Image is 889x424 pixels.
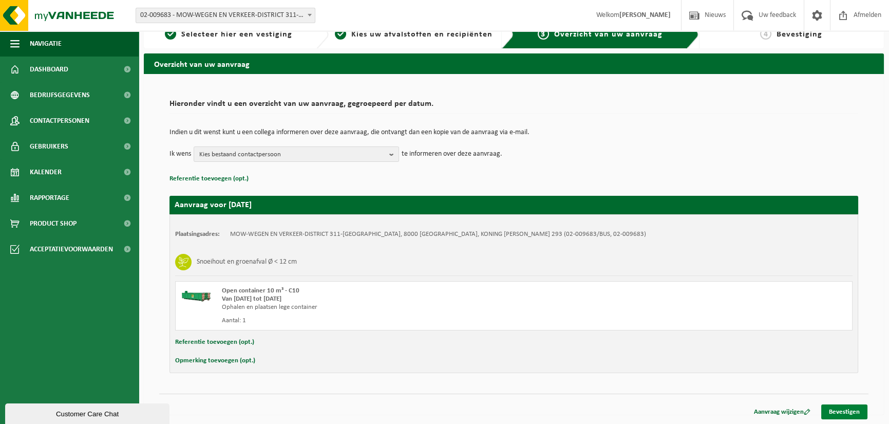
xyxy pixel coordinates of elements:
div: Aantal: 1 [222,317,555,325]
span: 02-009683 - MOW-WEGEN EN VERKEER-DISTRICT 311-BRUGGE - 8000 BRUGGE, KONING ALBERT I LAAN 293 [136,8,315,23]
span: 2 [335,28,346,40]
a: Bevestigen [821,404,867,419]
span: Rapportage [30,185,69,211]
iframe: chat widget [5,401,172,424]
h2: Overzicht van uw aanvraag [144,53,884,73]
span: Navigatie [30,31,62,57]
span: Open container 10 m³ - C10 [222,287,299,294]
img: HK-XC-10-GN-00.png [181,287,212,302]
span: Selecteer hier een vestiging [181,30,292,39]
span: Acceptatievoorwaarden [30,236,113,262]
span: Bevestiging [777,30,822,39]
a: 2Kies uw afvalstoffen en recipiënten [334,28,493,41]
span: Kies uw afvalstoffen en recipiënten [351,30,493,39]
h2: Hieronder vindt u een overzicht van uw aanvraag, gegroepeerd per datum. [169,100,858,114]
span: Gebruikers [30,134,68,159]
span: Kalender [30,159,62,185]
span: Dashboard [30,57,68,82]
span: Overzicht van uw aanvraag [554,30,663,39]
span: Bedrijfsgegevens [30,82,90,108]
strong: Plaatsingsadres: [175,231,220,237]
p: Indien u dit wenst kunt u een collega informeren over deze aanvraag, die ontvangt dan een kopie v... [169,129,858,136]
a: Aanvraag wijzigen [746,404,818,419]
strong: Aanvraag voor [DATE] [175,201,252,209]
strong: [PERSON_NAME] [619,11,671,19]
td: MOW-WEGEN EN VERKEER-DISTRICT 311-[GEOGRAPHIC_DATA], 8000 [GEOGRAPHIC_DATA], KONING [PERSON_NAME]... [230,230,646,238]
span: 3 [538,28,549,40]
button: Referentie toevoegen (opt.) [175,336,254,349]
span: 4 [760,28,771,40]
button: Kies bestaand contactpersoon [194,146,399,162]
div: Ophalen en plaatsen lege container [222,303,555,311]
strong: Van [DATE] tot [DATE] [222,296,281,302]
a: 1Selecteer hier een vestiging [149,28,308,41]
button: Opmerking toevoegen (opt.) [175,354,255,367]
h3: Snoeihout en groenafval Ø < 12 cm [197,254,297,270]
span: Kies bestaand contactpersoon [199,147,385,162]
span: 1 [165,28,176,40]
span: Contactpersonen [30,108,89,134]
button: Referentie toevoegen (opt.) [169,172,249,186]
p: te informeren over deze aanvraag. [402,146,502,162]
p: Ik wens [169,146,191,162]
span: Product Shop [30,211,77,236]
